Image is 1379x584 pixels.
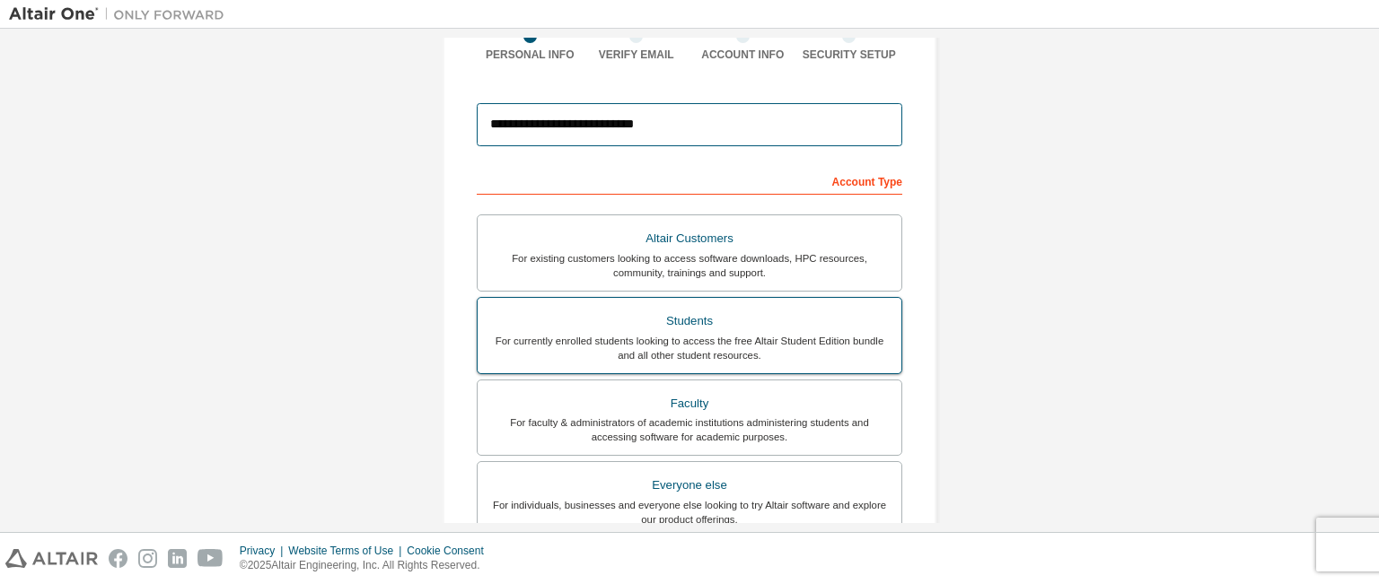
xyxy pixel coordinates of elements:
img: altair_logo.svg [5,549,98,568]
img: Altair One [9,5,233,23]
div: Security Setup [796,48,903,62]
div: For individuals, businesses and everyone else looking to try Altair software and explore our prod... [488,498,891,527]
img: youtube.svg [198,549,224,568]
div: Account Info [689,48,796,62]
img: linkedin.svg [168,549,187,568]
img: instagram.svg [138,549,157,568]
img: facebook.svg [109,549,127,568]
div: Altair Customers [488,226,891,251]
div: Account Type [477,166,902,195]
div: For existing customers looking to access software downloads, HPC resources, community, trainings ... [488,251,891,280]
div: For faculty & administrators of academic institutions administering students and accessing softwa... [488,415,891,444]
div: Personal Info [477,48,584,62]
div: Verify Email [584,48,690,62]
p: © 2025 Altair Engineering, Inc. All Rights Reserved. [240,558,495,573]
div: Everyone else [488,473,891,498]
div: For currently enrolled students looking to access the free Altair Student Edition bundle and all ... [488,334,891,362]
div: Privacy [240,544,288,558]
div: Students [488,309,891,334]
div: Faculty [488,391,891,416]
div: Website Terms of Use [288,544,407,558]
div: Cookie Consent [407,544,494,558]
